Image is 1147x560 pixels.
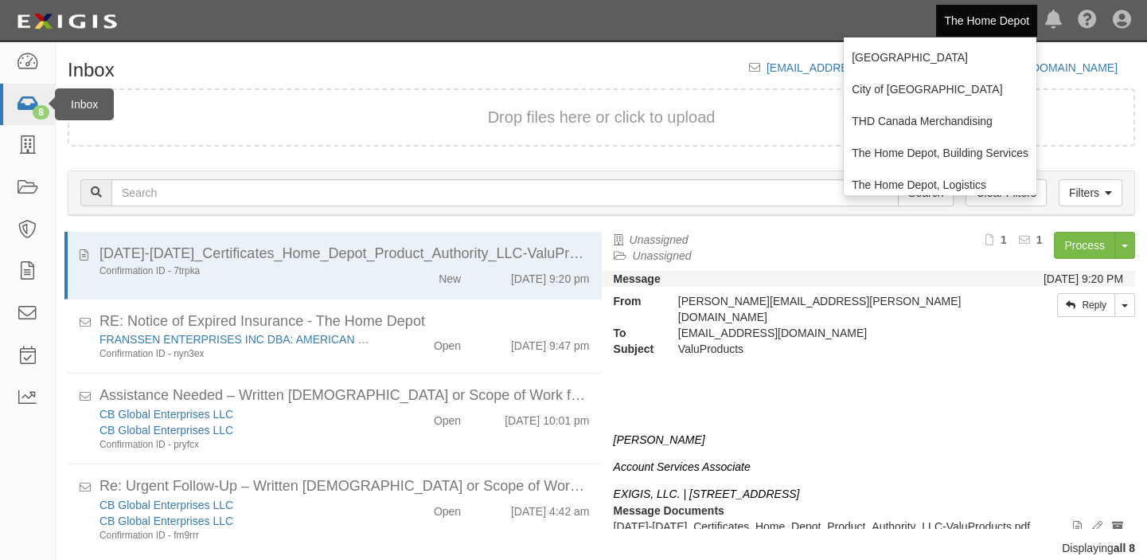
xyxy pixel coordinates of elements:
[1000,61,1135,74] a: [URL][DOMAIN_NAME]
[33,105,49,119] div: 8
[99,244,590,264] div: 2025-2026_Certificates_Home_Depot_Product_Authority_LLC-ValuProducts.pdf
[614,460,751,473] i: Account Services Associate
[614,433,705,446] i: [PERSON_NAME]
[99,264,376,278] div: Confirmation ID - 7trpka
[666,325,990,341] div: inbox@thdmerchandising.complianz.com
[602,341,666,357] strong: Subject
[1078,11,1097,30] i: Help Center - Complianz
[434,331,461,354] div: Open
[614,488,800,516] i: EXIGIS, LLC. | [STREET_ADDRESS] |Direct: 646.762.1544|Email:
[99,424,233,437] a: CB Global Enterprises LLC
[99,386,590,406] div: Assistance Needed – Written Contract or Scope of Work for COI (Home Depot Onboarding)
[99,529,376,542] div: Confirmation ID - fm9rrr
[1091,522,1102,533] i: Edit document
[56,540,1147,556] div: Displaying
[439,264,461,287] div: New
[630,233,689,246] a: Unassigned
[434,497,461,519] div: Open
[633,249,692,262] a: Unassigned
[99,408,233,421] a: CB Global Enterprises LLC
[936,5,1037,37] a: The Home Depot
[1044,271,1123,287] div: [DATE] 9:20 PM
[68,60,115,80] h1: Inbox
[99,476,590,497] div: Re: Urgent Follow-Up – Written Contract or Scope of Work Needed for COI
[844,73,1036,105] a: City of [GEOGRAPHIC_DATA]
[1057,293,1115,317] a: Reply
[767,61,955,74] a: [EMAIL_ADDRESS][DOMAIN_NAME]
[666,293,990,325] div: [PERSON_NAME][EMAIL_ADDRESS][PERSON_NAME][DOMAIN_NAME]
[602,325,666,341] strong: To
[614,272,661,285] strong: Message
[99,347,376,361] div: Confirmation ID - nyn3ex
[1036,233,1043,246] b: 1
[55,88,114,120] div: Inbox
[844,41,1036,73] a: [GEOGRAPHIC_DATA]
[1073,522,1082,533] i: View
[1001,233,1007,246] b: 1
[99,499,233,511] a: CB Global Enterprises LLC
[844,169,1036,201] a: The Home Depot, Logistics
[488,106,716,129] button: Drop files here or click to upload
[434,406,461,429] div: Open
[614,504,724,517] strong: Message Documents
[844,137,1036,169] a: The Home Depot, Building Services
[511,331,590,354] div: [DATE] 9:47 pm
[1112,522,1123,533] i: Archive document
[1059,179,1122,206] a: Filters
[844,105,1036,137] a: THD Canada Merchandising
[99,438,376,452] div: Confirmation ID - pryfcx
[12,7,122,36] img: logo-5460c22ac91f19d4615b14bd174203de0afe785f0fc80cf4dbbc73dc1793850b.png
[614,519,1124,535] p: [DATE]-[DATE]_Certificates_Home_Depot_Product_Authority_LLC-ValuProducts.pdf
[511,264,590,287] div: [DATE] 9:20 pm
[99,515,233,527] a: CB Global Enterprises LLC
[602,293,666,309] strong: From
[111,179,899,206] input: Search
[1054,232,1115,259] a: Process
[505,406,589,429] div: [DATE] 10:01 pm
[99,333,506,346] a: FRANSSEN ENTERPRISES INC DBA: AMERICAN CLEANING TECHNOLOGIES
[1114,542,1135,554] b: all 8
[511,497,590,519] div: [DATE] 4:42 am
[99,311,590,332] div: RE: Notice of Expired Insurance - The Home Depot
[666,341,990,357] div: ValuProducts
